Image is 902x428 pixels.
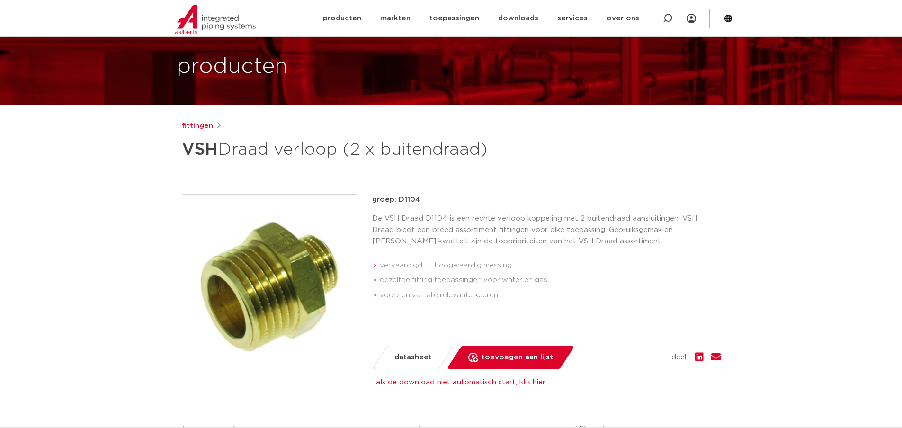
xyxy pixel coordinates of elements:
[182,135,537,164] h1: Draad verloop (2 x buitendraad)
[671,352,688,363] span: deel:
[380,288,721,303] li: voorzien van alle relevante keuren
[376,379,545,386] a: als de download niet automatisch start, klik hier
[182,195,357,369] img: Product Image for VSH Draad verloop (2 x buitendraad)
[372,346,454,369] a: datasheet
[182,120,213,132] a: fittingen
[380,273,721,288] li: dezelfde fitting toepassingen voor water en gas
[394,350,432,365] span: datasheet
[482,350,553,365] span: toevoegen aan lijst
[372,194,721,205] p: groep: D1104
[182,141,218,158] strong: VSH
[372,213,721,247] p: De VSH Draad D1104 is een rechte verloop koppeling met 2 buitendraad aansluitingen. VSH Draad bie...
[380,258,721,273] li: vervaardigd uit hoogwaardig messing
[177,52,288,82] h1: producten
